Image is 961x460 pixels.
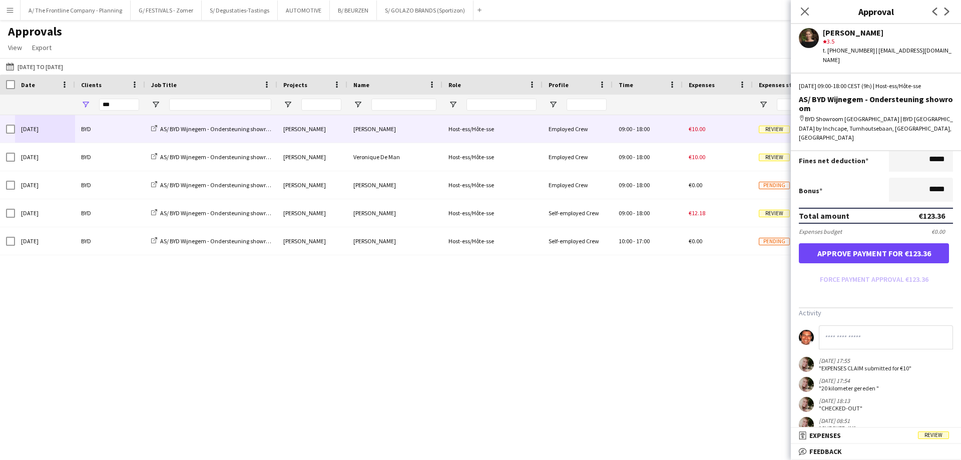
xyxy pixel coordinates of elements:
[799,156,868,165] label: Fines net deduction
[277,115,347,143] div: [PERSON_NAME]
[759,182,790,189] span: Pending
[689,237,702,245] span: €0.00
[759,154,790,161] span: Review
[4,41,26,54] a: View
[819,404,862,412] div: "CHECKED-OUT"
[442,143,543,171] div: Host-ess/Hôte-sse
[442,115,543,143] div: Host-ess/Hôte-sse
[549,153,588,161] span: Employed Crew
[151,125,277,133] a: AS/ BYD Wijnegem - Ondersteuning showroom
[799,417,814,432] app-user-avatar: Mascha Peeters
[151,153,277,161] a: AS/ BYD Wijnegem - Ondersteuning showroom
[347,171,442,199] div: [PERSON_NAME]
[353,100,362,109] button: Open Filter Menu
[823,28,953,37] div: [PERSON_NAME]
[15,143,75,171] div: [DATE]
[160,153,277,161] span: AS/ BYD Wijnegem - Ondersteuning showroom
[151,181,277,189] a: AS/ BYD Wijnegem - Ondersteuning showroom
[549,100,558,109] button: Open Filter Menu
[619,209,632,217] span: 09:00
[819,377,879,384] div: [DATE] 17:54
[75,143,145,171] div: BYD
[809,447,842,456] span: Feedback
[549,181,588,189] span: Employed Crew
[689,153,705,161] span: €10.00
[619,153,632,161] span: 09:00
[202,1,278,20] button: S/ Degustaties-Tastings
[633,209,635,217] span: -
[823,46,953,64] div: t. [PHONE_NUMBER] | [EMAIL_ADDRESS][DOMAIN_NAME]
[151,100,160,109] button: Open Filter Menu
[160,237,277,245] span: AS/ BYD Wijnegem - Ondersteuning showroom
[633,237,635,245] span: -
[466,99,537,111] input: Role Filter Input
[549,209,599,217] span: Self-employed Crew
[819,424,856,432] div: "CHECKED-IN"
[169,99,271,111] input: Job Title Filter Input
[819,364,911,372] div: "EXPENSES CLAIM submitted for €10"
[819,397,862,404] div: [DATE] 18:13
[689,209,705,217] span: €12.18
[799,243,949,263] button: Approve payment for €123.36
[277,199,347,227] div: [PERSON_NAME]
[633,181,635,189] span: -
[619,181,632,189] span: 09:00
[809,431,841,440] span: Expenses
[75,199,145,227] div: BYD
[799,211,849,221] div: Total amount
[278,1,330,20] button: AUTOMOTIVE
[549,81,569,89] span: Profile
[347,115,442,143] div: [PERSON_NAME]
[636,125,650,133] span: 18:00
[32,43,52,52] span: Export
[75,227,145,255] div: BYD
[330,1,377,20] button: B/ BEURZEN
[353,81,369,89] span: Name
[819,384,879,392] div: "20 kilometer gereden "
[15,199,75,227] div: [DATE]
[619,125,632,133] span: 09:00
[442,227,543,255] div: Host-ess/Hôte-sse
[347,143,442,171] div: Veronique De Man
[777,99,817,111] input: Expenses status Filter Input
[347,227,442,255] div: [PERSON_NAME]
[283,81,307,89] span: Projects
[636,181,650,189] span: 18:00
[799,397,814,412] app-user-avatar: Mascha Peeters
[442,171,543,199] div: Host-ess/Hôte-sse
[277,227,347,255] div: [PERSON_NAME]
[448,81,461,89] span: Role
[759,210,790,217] span: Review
[791,5,961,18] h3: Approval
[636,237,650,245] span: 17:00
[160,125,277,133] span: AS/ BYD Wijnegem - Ondersteuning showroom
[799,95,953,113] div: AS/ BYD Wijnegem - Ondersteuning showroom
[633,125,635,133] span: -
[799,115,953,142] div: BYD Showroom [GEOGRAPHIC_DATA] | BYD [GEOGRAPHIC_DATA] by Inchcape, Turnhoutsebaan, [GEOGRAPHIC_D...
[377,1,473,20] button: S/ GOLAZO BRANDS (Sportizon)
[799,228,842,235] div: Expenses budget
[21,81,35,89] span: Date
[75,115,145,143] div: BYD
[823,37,953,46] div: 3.5
[759,126,790,133] span: Review
[689,81,715,89] span: Expenses
[799,377,814,392] app-user-avatar: Mascha Peeters
[151,81,177,89] span: Job Title
[160,209,277,217] span: AS/ BYD Wijnegem - Ondersteuning showroom
[799,308,953,317] h3: Activity
[277,171,347,199] div: [PERSON_NAME]
[918,211,945,221] div: €123.36
[549,237,599,245] span: Self-employed Crew
[799,357,814,372] app-user-avatar: Mascha Peeters
[689,181,702,189] span: €0.00
[619,81,633,89] span: Time
[759,238,790,245] span: Pending
[759,81,805,89] span: Expenses status
[277,143,347,171] div: [PERSON_NAME]
[99,99,139,111] input: Clients Filter Input
[347,199,442,227] div: [PERSON_NAME]
[689,125,705,133] span: €10.00
[636,209,650,217] span: 18:00
[15,115,75,143] div: [DATE]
